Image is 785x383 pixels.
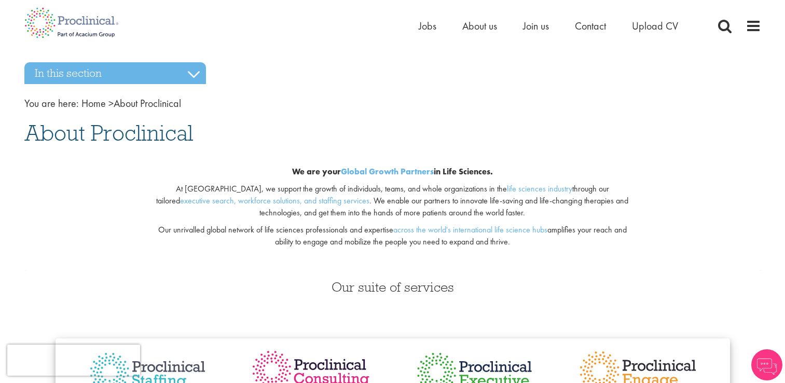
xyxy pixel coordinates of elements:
p: Our unrivalled global network of life sciences professionals and expertise amplifies your reach a... [149,224,636,248]
p: At [GEOGRAPHIC_DATA], we support the growth of individuals, teams, and whole organizations in the... [149,183,636,219]
span: You are here: [24,97,79,110]
h3: In this section [24,62,206,84]
a: across the world's international life science hubs [393,224,547,235]
span: About Proclinical [24,119,193,147]
a: Upload CV [632,19,678,33]
a: Global Growth Partners [341,166,434,177]
a: executive search, workforce solutions, and staffing services [180,195,369,206]
b: We are your in Life Sciences. [292,166,493,177]
img: Chatbot [751,349,782,380]
a: Jobs [419,19,436,33]
a: Join us [523,19,549,33]
a: Contact [575,19,606,33]
iframe: reCAPTCHA [7,345,140,376]
a: life sciences industry [507,183,572,194]
span: > [108,97,114,110]
a: breadcrumb link to Home [81,97,106,110]
h3: Our suite of services [24,280,761,294]
span: About Proclinical [81,97,181,110]
a: About us [462,19,497,33]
